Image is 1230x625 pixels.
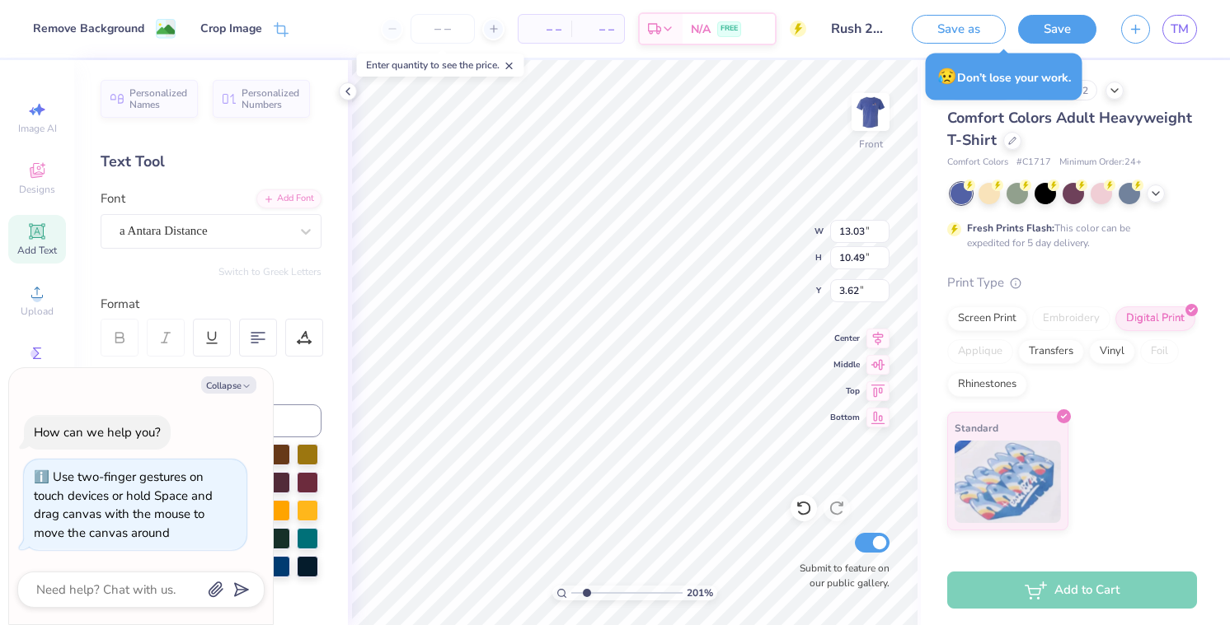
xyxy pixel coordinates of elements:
[937,66,957,87] span: 😥
[411,14,475,44] input: – –
[129,87,188,110] span: Personalized Names
[1059,156,1142,170] span: Minimum Order: 24 +
[1018,15,1096,44] button: Save
[242,87,300,110] span: Personalized Numbers
[819,12,899,45] input: Untitled Design
[854,96,887,128] img: Front
[17,244,57,257] span: Add Text
[101,295,323,314] div: Format
[955,441,1061,523] img: Standard
[1016,156,1051,170] span: # C1717
[1018,339,1084,364] div: Transfers
[200,20,262,37] div: Crop Image
[1115,306,1195,331] div: Digital Print
[528,21,561,38] span: – –
[830,385,860,397] span: Top
[25,366,50,379] span: Greek
[218,265,322,278] button: Switch to Greek Letters
[34,424,161,441] div: How can we help you?
[912,15,1006,44] button: Save as
[947,273,1197,292] div: Print Type
[19,183,55,196] span: Designs
[947,108,1192,150] span: Comfort Colors Adult Heavyweight T-Shirt
[33,20,144,37] div: Remove Background
[967,222,1054,235] strong: Fresh Prints Flash:
[581,21,614,38] span: – –
[721,23,738,35] span: FREE
[1162,15,1197,44] a: TM
[830,333,860,344] span: Center
[256,189,322,208] div: Add Font
[34,469,213,541] div: Use two-finger gestures on touch devices or hold Space and drag canvas with the mouse to move the...
[1140,339,1179,364] div: Foil
[926,54,1082,100] div: Don’t lose your work.
[947,156,1008,170] span: Comfort Colors
[101,151,322,173] div: Text Tool
[947,339,1013,364] div: Applique
[947,306,1027,331] div: Screen Print
[1089,339,1135,364] div: Vinyl
[21,305,54,318] span: Upload
[859,137,883,152] div: Front
[357,54,524,77] div: Enter quantity to see the price.
[101,189,125,208] label: Font
[830,412,860,423] span: Bottom
[18,122,57,135] span: Image AI
[687,585,713,600] span: 201 %
[1171,20,1189,39] span: TM
[947,372,1027,397] div: Rhinestones
[201,376,256,394] button: Collapse
[830,359,860,371] span: Middle
[955,419,998,436] span: Standard
[1032,306,1110,331] div: Embroidery
[967,221,1170,250] div: This color can be expedited for 5 day delivery.
[791,561,890,590] label: Submit to feature on our public gallery.
[691,21,711,38] span: N/A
